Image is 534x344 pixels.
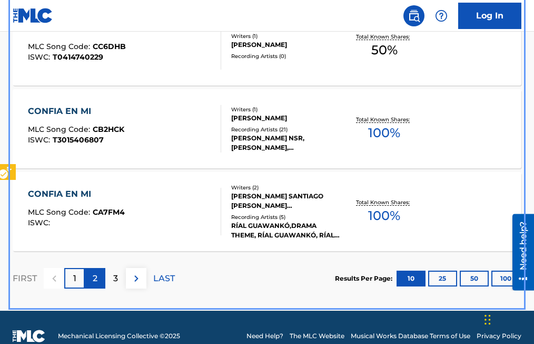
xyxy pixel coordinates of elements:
[484,304,491,336] div: Drag
[231,213,342,221] div: Recording Artists ( 5 )
[58,331,180,341] span: Mechanical Licensing Collective © 2025
[481,293,534,344] div: Chat Widget
[231,192,342,211] div: [PERSON_NAME] SANTIAGO [PERSON_NAME] [PERSON_NAME] LA [PERSON_NAME]
[231,40,342,50] div: [PERSON_NAME]
[458,3,521,29] a: Log In
[13,89,521,168] a: CONFIA EN MIMLC Song Code:CB2HCKISWC:T3015406807Writers (1)[PERSON_NAME]Recording Artists (21)[PE...
[73,272,76,285] p: 1
[231,52,342,60] div: Recording Artists ( 0 )
[53,52,103,62] span: T0414740229
[356,198,412,206] p: Total Known Shares:
[28,207,93,217] span: MLC Song Code :
[28,135,53,145] span: ISWC :
[93,272,97,285] p: 2
[231,221,342,240] div: RÍAL GUAWANKÓ,DRAMA THEME, RÍAL GUAWANKÓ, RÍAL GUAWANKÓ, DRAMA THEME, RÍAL GUAWANKÓ, [PERSON_NAME]
[28,125,93,134] span: MLC Song Code :
[113,272,118,285] p: 3
[53,135,104,145] span: T3015406807
[231,113,342,123] div: [PERSON_NAME]
[28,188,125,200] div: CONFIA EN MI
[231,106,342,113] div: Writers ( 1 )
[13,8,53,23] img: MLC Logo
[13,272,37,285] p: FIRST
[28,218,53,227] span: ISWC :
[231,184,342,192] div: Writers ( 2 )
[231,32,342,40] div: Writers ( 1 )
[368,206,400,225] span: 100 %
[28,52,53,62] span: ISWC :
[28,105,124,118] div: CONFIA EN MI
[290,331,344,341] a: The MLC Website
[246,331,283,341] a: Need Help?
[13,6,521,85] a: CONFIA EN MIMLC Song Code:CC6DHBISWC:T0414740229Writers (1)[PERSON_NAME]Recording Artists (0)Tota...
[368,123,400,142] span: 100 %
[335,274,395,283] p: Results Per Page:
[435,9,448,22] img: help
[93,42,126,51] span: CC6DHB
[397,271,426,286] button: 10
[12,7,26,56] div: Need help?
[356,33,412,41] p: Total Known Shares:
[481,293,534,344] iframe: Hubspot Iframe
[351,331,470,341] a: Musical Works Database Terms of Use
[153,272,175,285] p: LAST
[130,272,143,285] img: right
[356,116,412,123] p: Total Known Shares:
[13,172,521,251] a: CONFIA EN MIMLC Song Code:CA7FM4ISWC:Writers (2)[PERSON_NAME] SANTIAGO [PERSON_NAME] [PERSON_NAME...
[28,42,93,51] span: MLC Song Code :
[231,126,342,133] div: Recording Artists ( 21 )
[231,133,342,152] div: [PERSON_NAME] NSR, [PERSON_NAME], [PERSON_NAME], [PERSON_NAME], [PERSON_NAME]
[93,125,124,134] span: CB2HCK
[13,330,45,342] img: logo
[505,214,534,290] iframe: Iframe | Resource Center
[408,9,420,22] img: search
[428,271,457,286] button: 25
[93,207,125,217] span: CA7FM4
[477,331,521,341] a: Privacy Policy
[460,271,489,286] button: 50
[491,271,520,286] button: 100
[371,41,398,60] span: 50 %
